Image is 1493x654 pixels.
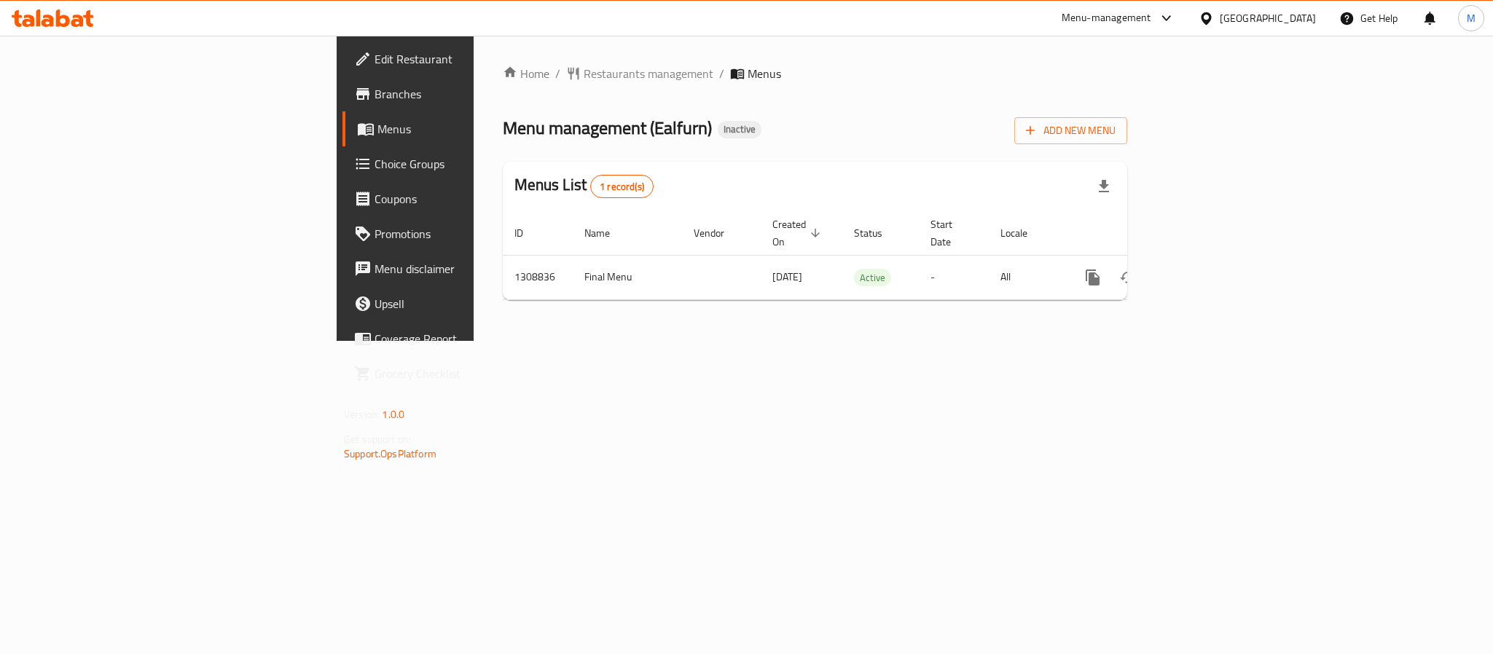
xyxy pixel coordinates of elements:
[375,260,574,277] span: Menu disclaimer
[503,65,1127,82] nav: breadcrumb
[854,269,891,286] div: Active
[694,224,743,242] span: Vendor
[344,444,436,463] a: Support.OpsPlatform
[1220,10,1316,26] div: [GEOGRAPHIC_DATA]
[375,50,574,68] span: Edit Restaurant
[591,180,653,194] span: 1 record(s)
[566,65,713,82] a: Restaurants management
[718,123,761,135] span: Inactive
[375,85,574,103] span: Branches
[573,255,682,299] td: Final Menu
[514,224,542,242] span: ID
[375,190,574,208] span: Coupons
[382,405,404,424] span: 1.0.0
[772,216,825,251] span: Created On
[854,224,901,242] span: Status
[342,111,586,146] a: Menus
[989,255,1064,299] td: All
[342,42,586,76] a: Edit Restaurant
[503,111,712,144] span: Menu management ( Ealfurn )
[342,356,586,391] a: Grocery Checklist
[342,216,586,251] a: Promotions
[1110,260,1145,295] button: Change Status
[342,76,586,111] a: Branches
[375,155,574,173] span: Choice Groups
[1000,224,1046,242] span: Locale
[590,175,654,198] div: Total records count
[514,174,654,198] h2: Menus List
[748,65,781,82] span: Menus
[377,120,574,138] span: Menus
[342,321,586,356] a: Coverage Report
[342,146,586,181] a: Choice Groups
[772,267,802,286] span: [DATE]
[1014,117,1127,144] button: Add New Menu
[1026,122,1116,140] span: Add New Menu
[584,65,713,82] span: Restaurants management
[342,251,586,286] a: Menu disclaimer
[344,430,411,449] span: Get support on:
[1467,10,1476,26] span: M
[342,181,586,216] a: Coupons
[1064,211,1227,256] th: Actions
[375,225,574,243] span: Promotions
[919,255,989,299] td: -
[342,286,586,321] a: Upsell
[930,216,971,251] span: Start Date
[503,211,1227,300] table: enhanced table
[1062,9,1151,27] div: Menu-management
[1075,260,1110,295] button: more
[375,295,574,312] span: Upsell
[584,224,629,242] span: Name
[1086,169,1121,204] div: Export file
[854,269,891,286] span: Active
[719,65,724,82] li: /
[375,330,574,347] span: Coverage Report
[344,405,380,424] span: Version:
[375,365,574,382] span: Grocery Checklist
[718,121,761,138] div: Inactive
